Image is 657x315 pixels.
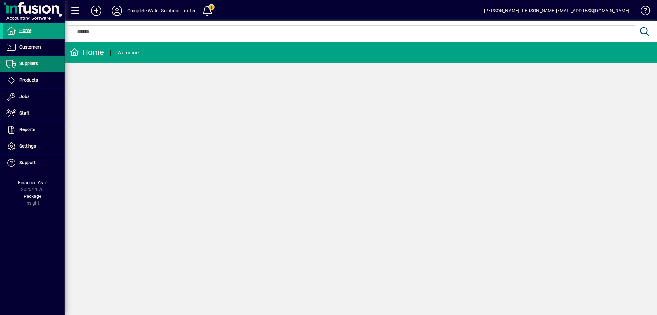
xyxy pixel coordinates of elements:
a: Staff [3,105,65,121]
a: Jobs [3,89,65,105]
span: Suppliers [19,61,38,66]
div: Welcome [117,48,139,58]
span: Support [19,160,36,165]
div: Home [70,47,104,58]
button: Profile [107,5,127,17]
span: Jobs [19,94,29,99]
span: Staff [19,110,29,116]
div: Complete Water Solutions Limited [127,6,197,16]
span: Financial Year [18,180,47,185]
span: Products [19,77,38,83]
button: Add [86,5,107,17]
span: Reports [19,127,35,132]
a: Settings [3,138,65,154]
div: [PERSON_NAME] [PERSON_NAME][EMAIL_ADDRESS][DOMAIN_NAME] [484,6,629,16]
a: Reports [3,122,65,138]
a: Support [3,155,65,171]
a: Products [3,72,65,88]
span: Package [24,194,41,199]
a: Customers [3,39,65,55]
span: Home [19,28,31,33]
a: Knowledge Base [636,1,649,22]
span: Settings [19,143,36,149]
span: Customers [19,44,41,50]
a: Suppliers [3,56,65,72]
